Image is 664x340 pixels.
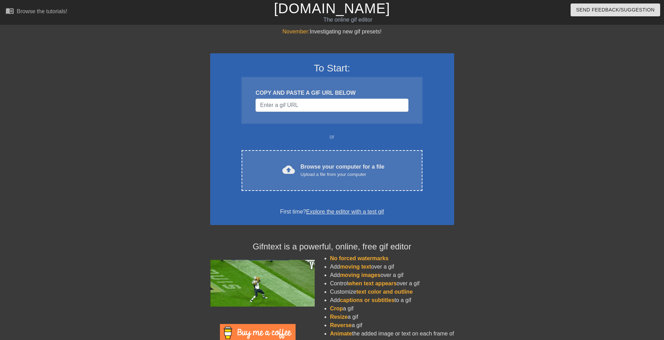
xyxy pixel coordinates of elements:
span: moving text [340,264,371,270]
span: text color and outline [356,289,413,295]
div: Browse the tutorials! [17,8,67,14]
span: No forced watermarks [330,255,389,261]
div: The online gif editor [225,16,471,24]
span: moving images [340,272,380,278]
span: Animate [330,331,352,337]
div: Upload a file from your computer [300,171,384,178]
h3: To Start: [219,62,445,74]
span: menu_book [6,7,14,15]
a: Explore the editor with a test gif [306,209,384,215]
a: [DOMAIN_NAME] [274,1,390,16]
span: cloud_upload [282,163,295,176]
li: a gif [330,321,454,330]
input: Username [255,99,408,112]
li: Control over a gif [330,279,454,288]
img: football_small.gif [210,260,315,307]
button: Send Feedback/Suggestion [571,3,660,16]
div: or [228,133,436,141]
li: a gif [330,313,454,321]
span: Send Feedback/Suggestion [576,6,655,14]
div: Browse your computer for a file [300,163,384,178]
li: a gif [330,304,454,313]
div: Investigating new gif presets! [210,28,454,36]
div: First time? [219,208,445,216]
span: captions or subtitles [340,297,394,303]
span: when text appears [348,280,397,286]
li: Add over a gif [330,263,454,271]
div: COPY AND PASTE A GIF URL BELOW [255,89,408,97]
span: November: [282,29,310,34]
span: Reverse [330,322,352,328]
span: Crop [330,306,343,311]
a: Browse the tutorials! [6,7,67,17]
h4: Gifntext is a powerful, online, free gif editor [210,242,454,252]
li: Add to a gif [330,296,454,304]
li: Customize [330,288,454,296]
span: Resize [330,314,348,320]
li: Add over a gif [330,271,454,279]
